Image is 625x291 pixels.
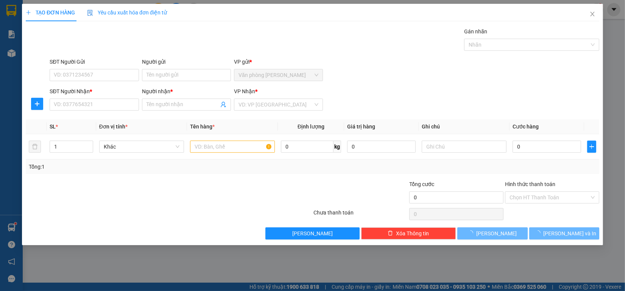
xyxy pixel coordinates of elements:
[29,163,242,171] div: Tổng: 1
[419,119,510,134] th: Ghi chú
[396,229,429,238] span: Xóa Thông tin
[587,144,596,150] span: plus
[265,227,360,239] button: [PERSON_NAME]
[543,229,596,238] span: [PERSON_NAME] và In
[31,101,42,107] span: plus
[87,9,167,16] span: Yêu cầu xuất hóa đơn điện tử
[292,229,333,238] span: [PERSON_NAME]
[142,87,231,95] div: Người nhận
[464,28,487,34] label: Gán nhãn
[298,124,324,130] span: Định lượng
[457,227,527,239] button: [PERSON_NAME]
[220,102,226,108] span: user-add
[388,230,393,236] span: delete
[529,227,599,239] button: [PERSON_NAME] và In
[234,58,323,66] div: VP gửi
[142,58,231,66] div: Người gửi
[99,124,128,130] span: Đơn vị tính
[3,3,41,41] img: logo.jpg
[361,227,455,239] button: deleteXóa Thông tin
[582,4,603,25] button: Close
[3,56,9,62] span: phone
[587,141,596,153] button: plus
[422,141,507,153] input: Ghi Chú
[44,5,107,14] b: [PERSON_NAME]
[26,10,31,15] span: plus
[190,124,215,130] span: Tên hàng
[234,88,255,94] span: VP Nhận
[468,230,476,236] span: loading
[476,229,517,238] span: [PERSON_NAME]
[26,9,75,16] span: TẠO ĐƠN HÀNG
[104,141,179,152] span: Khác
[238,69,318,81] span: Văn phòng Cao Thắng
[513,124,539,130] span: Cước hàng
[535,230,543,236] span: loading
[31,98,43,110] button: plus
[334,141,341,153] span: kg
[409,181,434,187] span: Tổng cước
[190,141,275,153] input: VD: Bàn, Ghế
[44,18,50,24] span: environment
[29,141,41,153] button: delete
[3,55,144,64] li: 1900 8181
[49,124,55,130] span: SL
[347,141,416,153] input: 0
[505,181,555,187] label: Hình thức thanh toán
[50,87,139,95] div: SĐT Người Nhận
[347,124,375,130] span: Giá trị hàng
[589,11,595,17] span: close
[87,10,93,16] img: icon
[3,17,144,55] li: E11, Đường số 8, Khu dân cư Nông [GEOGRAPHIC_DATA], Kv.[GEOGRAPHIC_DATA], [GEOGRAPHIC_DATA]
[312,208,408,222] div: Chưa thanh toán
[50,58,139,66] div: SĐT Người Gửi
